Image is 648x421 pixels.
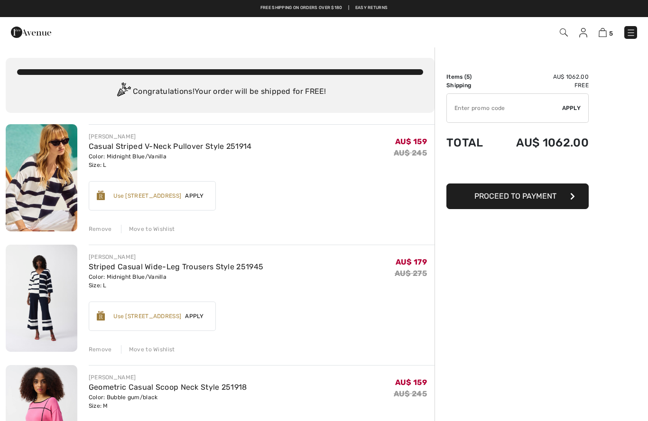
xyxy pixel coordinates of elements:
td: Total [446,127,494,159]
a: 5 [599,27,613,38]
div: Color: Bubble gum/black Size: M [89,393,247,410]
td: AU$ 1062.00 [494,73,589,81]
td: AU$ 1062.00 [494,127,589,159]
a: 1ère Avenue [11,27,51,36]
span: Apply [562,104,581,112]
iframe: PayPal [446,159,589,180]
a: Free shipping on orders over $180 [260,5,343,11]
div: Use [STREET_ADDRESS] [113,192,181,200]
div: Use [STREET_ADDRESS] [113,312,181,320]
span: Apply [181,312,208,320]
img: Menu [626,28,636,37]
span: AU$ 159 [395,137,427,146]
img: My Info [579,28,587,37]
span: Apply [181,192,208,200]
a: Striped Casual Wide-Leg Trousers Style 251945 [89,262,264,271]
a: Easy Returns [355,5,388,11]
img: Search [560,28,568,37]
img: 1ère Avenue [11,23,51,42]
div: [PERSON_NAME] [89,132,252,141]
td: Items ( ) [446,73,494,81]
span: AU$ 179 [396,257,427,266]
div: Congratulations! Your order will be shipped for FREE! [17,82,423,101]
div: Color: Midnight Blue/Vanilla Size: L [89,152,252,169]
img: Shopping Bag [599,28,607,37]
span: 5 [466,73,470,80]
s: AU$ 275 [395,269,427,278]
img: Congratulation2.svg [114,82,133,101]
div: [PERSON_NAME] [89,253,264,261]
span: AU$ 159 [395,378,427,387]
img: Striped Casual Wide-Leg Trousers Style 251945 [6,245,77,352]
a: Casual Striped V-Neck Pullover Style 251914 [89,142,252,151]
div: Remove [89,345,112,354]
span: 5 [609,30,613,37]
div: [PERSON_NAME] [89,373,247,382]
s: AU$ 245 [394,148,427,157]
span: | [348,5,349,11]
button: Proceed to Payment [446,183,589,209]
a: Geometric Casual Scoop Neck Style 251918 [89,383,247,392]
div: Move to Wishlist [121,345,175,354]
input: Promo code [447,94,562,122]
td: Shipping [446,81,494,90]
img: Reward-Logo.svg [97,191,105,200]
div: Move to Wishlist [121,225,175,233]
img: Reward-Logo.svg [97,311,105,320]
span: Proceed to Payment [474,192,556,201]
img: Casual Striped V-Neck Pullover Style 251914 [6,124,77,231]
div: Color: Midnight Blue/Vanilla Size: L [89,273,264,290]
div: Remove [89,225,112,233]
s: AU$ 245 [394,389,427,398]
td: Free [494,81,589,90]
